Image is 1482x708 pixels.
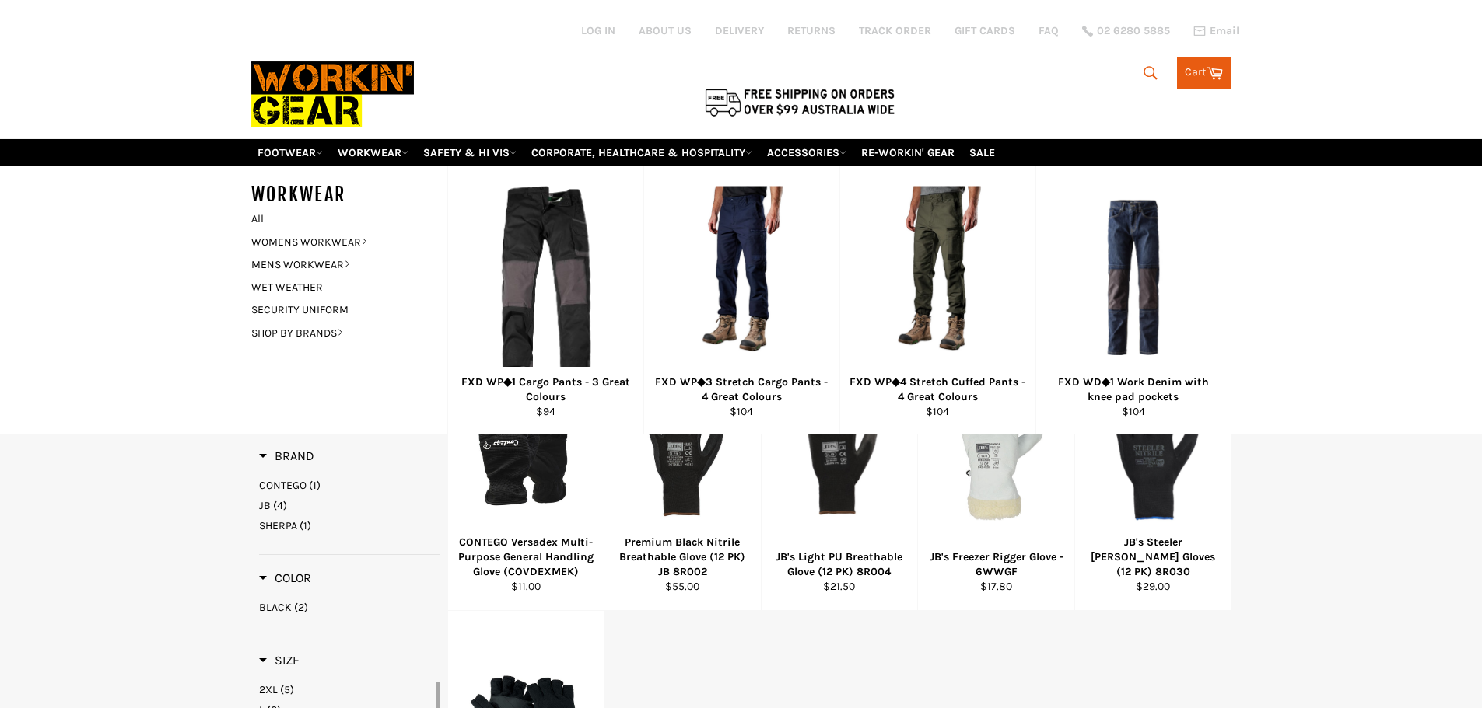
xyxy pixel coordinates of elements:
a: ABOUT US [639,23,692,38]
a: 2XL [259,682,433,697]
a: SALE [963,139,1001,166]
a: JB's Steeler Sandy Nitrile Gloves (12 PK) 8R030JB's Steeler [PERSON_NAME] Gloves (12 PK) 8R030$29.00 [1074,342,1231,611]
a: FXD WD◆1 Work Denim with knee pad pockets - Workin' Gear FXD WD◆1 Work Denim with knee pad pocket... [1035,166,1231,434]
div: $104 [653,404,829,419]
h3: Size [259,653,300,668]
a: FXD WP◆1 Cargo Pants - 4 Great Colours - Workin' Gear FXD WP◆1 Cargo Pants - 3 Great Colours $94 [447,166,643,434]
a: JB's Light PU Breathable Glove (12 PK) 8R004JB's Light PU Breathable Glove (12 PK) 8R004$21.50 [761,342,918,611]
span: (5) [280,683,294,696]
span: 2XL [259,683,278,696]
a: CONTEGO [259,478,440,493]
div: JB's Steeler [PERSON_NAME] Gloves (12 PK) 8R030 [1084,535,1221,580]
img: FXD WP◆3 Stretch Cargo Pants - 4 Great Colours - Workin' Gear [681,186,803,368]
div: FXD WP◆1 Cargo Pants - 3 Great Colours [457,375,633,405]
img: FXD WD◆1 Work Denim with knee pad pockets - Workin' Gear [1056,200,1211,355]
h3: Color [259,570,311,586]
img: Flat $9.95 shipping Australia wide [702,85,897,118]
a: 02 6280 5885 [1082,26,1170,37]
a: BLACK [259,600,440,615]
span: CONTEGO [259,479,307,492]
div: FXD WP◆3 Stretch Cargo Pants - 4 Great Colours [653,375,829,405]
div: FXD WD◆1 Work Denim with knee pad pockets [1046,375,1221,405]
a: FOOTWEAR [251,139,329,166]
a: WORKWEAR [331,139,415,166]
a: SECURITY UNIFORM [243,298,432,321]
a: FXD WP◆4 Stretch Cuffed Pants - 4 Great Colours - Workin' Gear FXD WP◆4 Stretch Cuffed Pants - 4 ... [839,166,1035,434]
span: (2) [294,601,308,614]
div: $94 [457,404,633,419]
a: RETURNS [787,23,836,38]
span: JB [259,499,271,512]
a: FAQ [1039,23,1059,38]
a: SHOP BY BRANDS [243,322,432,344]
a: SHERPA [259,518,440,533]
a: ACCESSORIES [761,139,853,166]
div: Premium Black Nitrile Breathable Glove (12 PK) JB 8R002 [615,535,752,580]
h5: WORKWEAR [251,182,447,208]
a: MENS WORKWEAR [243,253,432,276]
h3: Brand [259,448,314,464]
span: (1) [300,519,311,532]
a: WOMENS WORKWEAR [243,231,432,253]
a: Premium Black Nitrile Breathable Glove (12 PK) JB 8R002Premium Black Nitrile Breathable Glove (12... [604,342,761,611]
img: FXD WP◆1 Cargo Pants - 4 Great Colours - Workin' Gear [496,186,594,368]
span: SHERPA [259,519,297,532]
a: DELIVERY [715,23,764,38]
img: Workin Gear leaders in Workwear, Safety Boots, PPE, Uniforms. Australia's No.1 in Workwear [251,51,414,138]
div: CONTEGO Versadex Multi-Purpose General Handling Glove (COVDEXMEK) [457,535,594,580]
a: CONTEGO Versadex Multi-Purpose General Handling Glove (COVDEXMEK)CONTEGO Versadex Multi-Purpose G... [447,342,604,611]
a: Cart [1177,57,1231,89]
span: Size [259,653,300,668]
a: JB's Freezer Rigger Glove - 6WWGFJB's Freezer Rigger Glove - 6WWGF$17.80 [917,342,1074,611]
a: RE-WORKIN' GEAR [855,139,961,166]
a: All [243,208,447,230]
a: TRACK ORDER [859,23,931,38]
a: CORPORATE, HEALTHCARE & HOSPITALITY [525,139,759,166]
div: JB's Freezer Rigger Glove - 6WWGF [928,549,1065,580]
a: JB [259,498,440,513]
a: WET WEATHER [243,276,432,298]
img: FXD WP◆4 Stretch Cuffed Pants - 4 Great Colours - Workin' Gear [877,186,999,368]
span: 02 6280 5885 [1097,26,1170,37]
a: FXD WP◆3 Stretch Cargo Pants - 4 Great Colours - Workin' Gear FXD WP◆3 Stretch Cargo Pants - 4 Gr... [643,166,839,434]
span: (4) [273,499,287,512]
div: FXD WP◆4 Stretch Cuffed Pants - 4 Great Colours [850,375,1025,405]
a: Email [1193,25,1239,37]
span: (1) [309,479,321,492]
a: SAFETY & HI VIS [417,139,523,166]
div: $104 [1046,404,1221,419]
a: Log in [581,24,615,37]
div: JB's Light PU Breathable Glove (12 PK) 8R004 [771,549,908,580]
span: BLACK [259,601,292,614]
div: $104 [850,404,1025,419]
a: GIFT CARDS [955,23,1015,38]
span: Email [1210,26,1239,37]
